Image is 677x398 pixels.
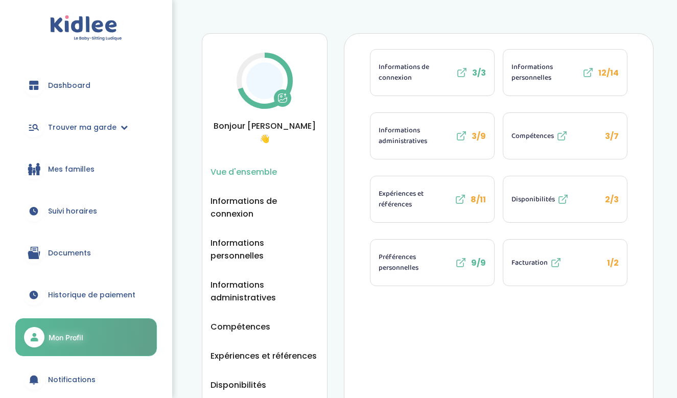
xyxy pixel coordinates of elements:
span: Facturation [511,257,548,268]
button: Compétences 3/7 [503,113,627,159]
a: Dashboard [15,67,157,104]
li: 3/9 [370,112,495,159]
a: Mon Profil [15,318,157,356]
span: Informations personnelles [511,62,580,83]
img: logo.svg [50,15,122,41]
button: Informations administratives 3/9 [370,113,494,159]
span: Dashboard [48,80,90,91]
button: Préférences personnelles 9/9 [370,240,494,286]
button: Vue d'ensemble [211,166,277,178]
span: Compétences [511,131,554,142]
button: Expériences et références [211,349,317,362]
span: 9/9 [471,257,486,269]
span: Trouver ma garde [48,122,116,133]
a: Suivi horaires [15,193,157,229]
span: 1/2 [607,257,619,269]
li: 1/2 [503,239,627,286]
li: 3/7 [503,112,627,159]
button: Informations administratives [211,278,319,304]
span: Bonjour [PERSON_NAME] 👋 [211,120,319,145]
a: Notifications [15,361,157,398]
button: Facturation 1/2 [503,240,627,286]
span: Mes familles [48,164,95,175]
span: Disponibilités [511,194,555,205]
span: 3/7 [605,130,619,142]
a: Historique de paiement [15,276,157,313]
span: Informations de connexion [379,62,454,83]
span: 3/3 [472,67,486,79]
span: 2/3 [605,194,619,205]
button: Compétences [211,320,270,333]
li: 2/3 [503,176,627,223]
button: Informations personnelles 12/14 [503,50,627,96]
li: 12/14 [503,49,627,96]
button: Informations de connexion 3/3 [370,50,494,96]
button: Informations personnelles [211,237,319,262]
a: Documents [15,235,157,271]
a: Mes familles [15,151,157,188]
span: Documents [48,248,91,259]
span: Informations administratives [379,125,453,147]
a: Trouver ma garde [15,109,157,146]
span: 12/14 [598,67,619,79]
button: Informations de connexion [211,195,319,220]
li: 9/9 [370,239,495,286]
span: Préférences personnelles [379,252,453,273]
li: 8/11 [370,176,495,223]
span: Expériences et références [379,189,452,210]
span: 3/9 [472,130,486,142]
button: Disponibilités 2/3 [503,176,627,222]
button: Expériences et références 8/11 [370,176,494,222]
span: Notifications [48,374,96,385]
span: Mon Profil [49,332,83,343]
span: Suivi horaires [48,206,97,217]
li: 3/3 [370,49,495,96]
button: Disponibilités [211,379,266,391]
span: Historique de paiement [48,290,135,300]
span: 8/11 [471,194,486,205]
